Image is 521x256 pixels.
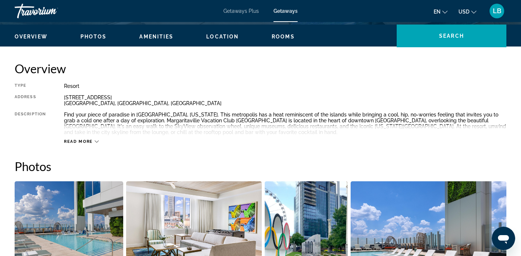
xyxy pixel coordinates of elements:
[434,9,441,15] span: en
[492,227,515,250] iframe: Button to launch messaging window
[439,33,464,39] span: Search
[397,25,506,47] button: Search
[15,94,46,106] div: Address
[64,139,93,144] span: Read more
[273,8,298,14] a: Getaways
[272,33,295,40] button: Rooms
[15,112,46,135] div: Description
[493,7,501,15] span: LB
[223,8,259,14] a: Getaways Plus
[15,159,506,174] h2: Photos
[64,94,506,106] div: [STREET_ADDRESS] [GEOGRAPHIC_DATA], [GEOGRAPHIC_DATA], [GEOGRAPHIC_DATA]
[458,6,476,17] button: Change currency
[15,1,88,21] a: Travorium
[458,9,469,15] span: USD
[434,6,448,17] button: Change language
[64,139,99,144] button: Read more
[64,112,506,135] div: Find your piece of paradise in [GEOGRAPHIC_DATA], [US_STATE]. This metropolis has a heat reminisc...
[15,34,48,40] span: Overview
[139,33,173,40] button: Amenities
[80,33,107,40] button: Photos
[80,34,107,40] span: Photos
[64,83,506,89] div: Resort
[487,3,506,19] button: User Menu
[15,61,506,76] h2: Overview
[15,33,48,40] button: Overview
[206,34,239,40] span: Location
[206,33,239,40] button: Location
[272,34,295,40] span: Rooms
[15,83,46,89] div: Type
[139,34,173,40] span: Amenities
